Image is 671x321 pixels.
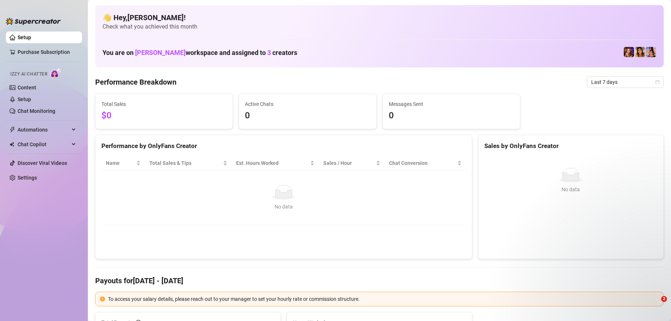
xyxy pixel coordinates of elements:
[18,96,31,102] a: Setup
[101,100,227,108] span: Total Sales
[661,296,667,302] span: 2
[646,47,656,57] img: TS (@averylustx)
[10,127,15,133] span: thunderbolt
[18,108,55,114] a: Chat Monitoring
[646,296,664,314] iframe: Intercom live chat
[102,23,656,31] span: Check what you achieved this month
[10,142,14,147] img: Chat Copilot
[18,124,70,136] span: Automations
[145,156,232,170] th: Total Sales & Tips
[18,175,37,181] a: Settings
[18,160,67,166] a: Discover Viral Videos
[245,100,370,108] span: Active Chats
[10,71,47,78] span: Izzy AI Chatter
[18,85,36,91] a: Content
[236,159,309,167] div: Est. Hours Worked
[108,295,659,303] div: To access your salary details, please reach out to your manager to set your hourly rate or commis...
[267,49,271,56] span: 3
[6,18,61,25] img: logo-BBDzfeDw.svg
[101,141,466,151] div: Performance by OnlyFans Creator
[101,109,227,123] span: $0
[100,296,105,302] span: exclamation-circle
[106,159,135,167] span: Name
[101,156,145,170] th: Name
[245,109,370,123] span: 0
[102,12,656,23] h4: 👋 Hey, [PERSON_NAME] !
[18,46,76,58] a: Purchase Subscription
[323,159,374,167] span: Sales / Hour
[484,141,657,151] div: Sales by OnlyFans Creator
[389,159,456,167] span: Chat Conversion
[109,203,459,211] div: No data
[18,34,31,40] a: Setup
[50,68,61,78] img: AI Chatter
[389,109,514,123] span: 0
[624,47,634,57] img: Daisy (@hereonneptune)
[102,49,297,57] h1: You are on workspace and assigned to creators
[389,100,514,108] span: Messages Sent
[591,77,659,88] span: Last 7 days
[487,185,655,193] div: No data
[18,139,70,150] span: Chat Copilot
[655,80,660,84] span: calendar
[385,156,466,170] th: Chat Conversion
[135,49,186,56] span: [PERSON_NAME]
[95,77,176,87] h4: Performance Breakdown
[95,276,664,286] h4: Payouts for [DATE] - [DATE]
[149,159,221,167] span: Total Sales & Tips
[635,47,645,57] img: Korra (@korradelrio)
[319,156,385,170] th: Sales / Hour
